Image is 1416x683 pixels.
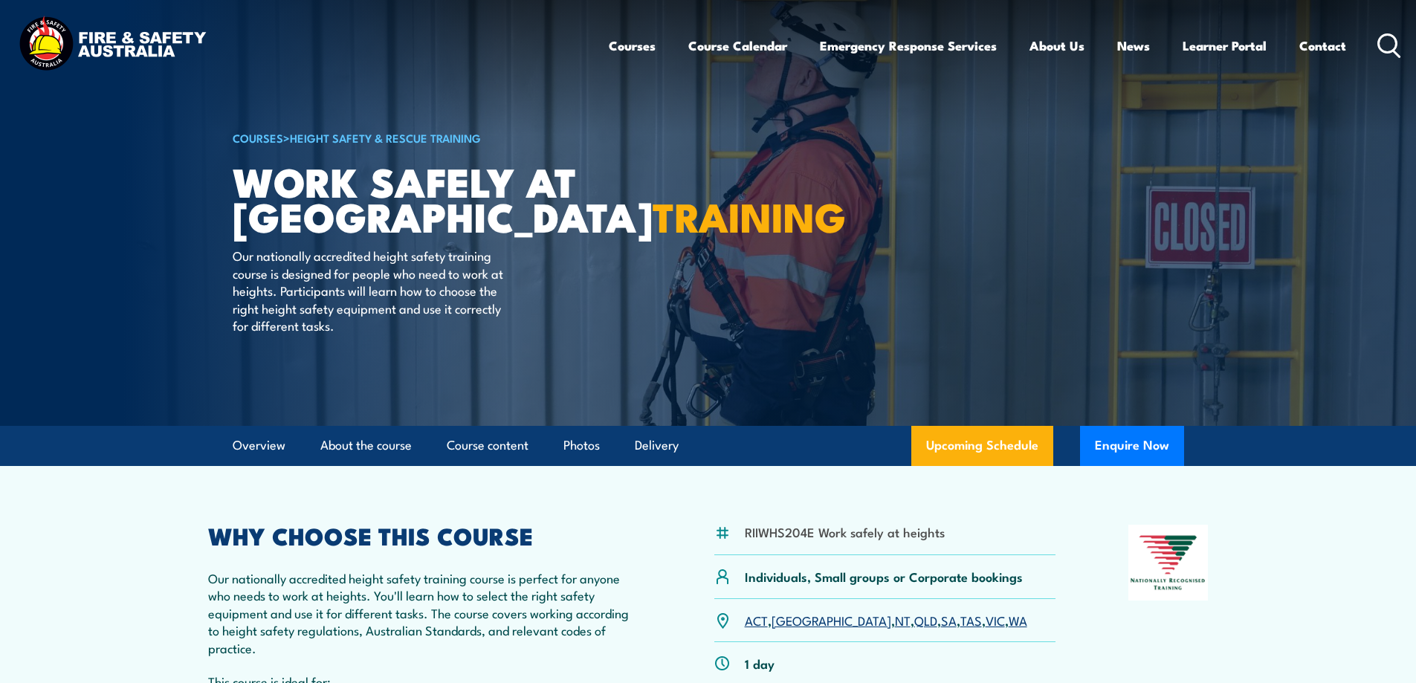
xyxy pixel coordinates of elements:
[895,611,911,629] a: NT
[745,523,945,540] li: RIIWHS204E Work safely at heights
[233,129,600,146] h6: >
[233,164,600,233] h1: Work Safely at [GEOGRAPHIC_DATA]
[986,611,1005,629] a: VIC
[1183,26,1267,65] a: Learner Portal
[1009,611,1027,629] a: WA
[563,426,600,465] a: Photos
[233,426,285,465] a: Overview
[745,611,768,629] a: ACT
[745,612,1027,629] p: , , , , , , ,
[941,611,957,629] a: SA
[290,129,481,146] a: Height Safety & Rescue Training
[1117,26,1150,65] a: News
[772,611,891,629] a: [GEOGRAPHIC_DATA]
[1299,26,1346,65] a: Contact
[1080,426,1184,466] button: Enquire Now
[635,426,679,465] a: Delivery
[208,569,642,656] p: Our nationally accredited height safety training course is perfect for anyone who needs to work a...
[609,26,656,65] a: Courses
[688,26,787,65] a: Course Calendar
[960,611,982,629] a: TAS
[745,568,1023,585] p: Individuals, Small groups or Corporate bookings
[320,426,412,465] a: About the course
[911,426,1053,466] a: Upcoming Schedule
[233,247,504,334] p: Our nationally accredited height safety training course is designed for people who need to work a...
[1029,26,1084,65] a: About Us
[1128,525,1209,601] img: Nationally Recognised Training logo.
[233,129,283,146] a: COURSES
[447,426,528,465] a: Course content
[914,611,937,629] a: QLD
[208,525,642,546] h2: WHY CHOOSE THIS COURSE
[653,184,846,246] strong: TRAINING
[745,655,775,672] p: 1 day
[820,26,997,65] a: Emergency Response Services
